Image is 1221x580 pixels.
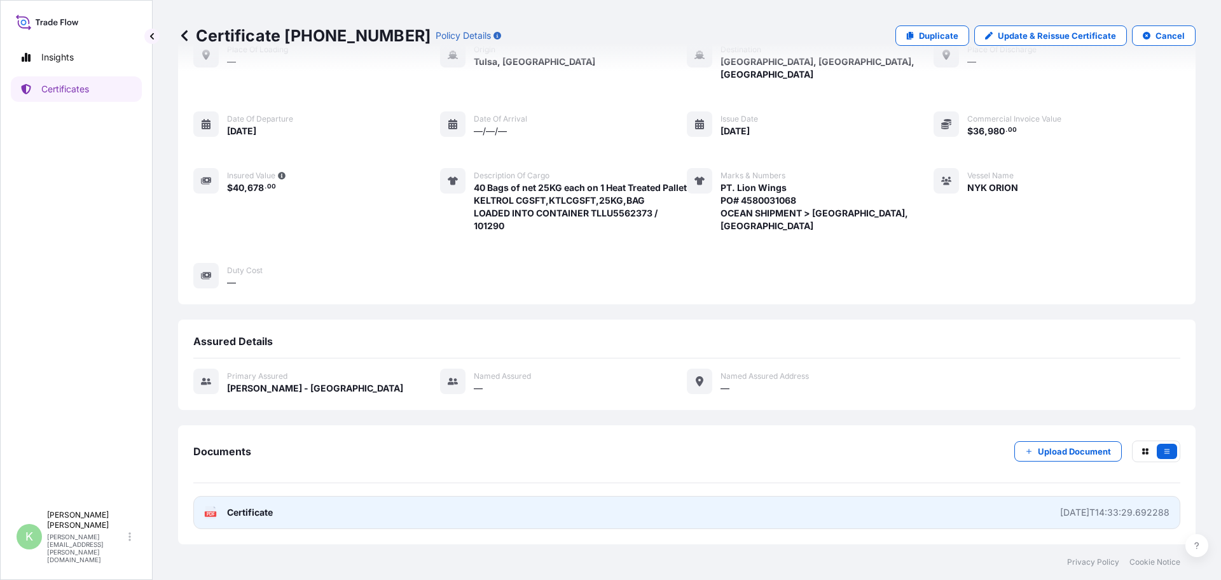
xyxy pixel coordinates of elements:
[25,530,33,543] span: K
[227,125,256,138] span: [DATE]
[721,181,934,232] span: PT. Lion Wings PO# 4580031068 OCEAN SHIPMENT > [GEOGRAPHIC_DATA], [GEOGRAPHIC_DATA]
[436,29,491,42] p: Policy Details
[193,496,1180,529] a: PDFCertificate[DATE]T14:33:29.692288
[1060,506,1169,519] div: [DATE]T14:33:29.692288
[721,382,729,395] span: —
[973,127,984,136] span: 36
[1132,25,1196,46] button: Cancel
[988,127,1005,136] span: 980
[41,83,89,95] p: Certificates
[1005,128,1007,132] span: .
[474,181,687,232] span: 40 Bags of net 25KG each on 1 Heat Treated Pallet KELTROL CGSFT,KTLCGSFT,25KG,BAG LOADED INTO CON...
[47,510,126,530] p: [PERSON_NAME] [PERSON_NAME]
[967,181,1018,194] span: NYK ORION
[721,371,809,381] span: Named Assured Address
[474,382,483,395] span: —
[474,114,527,124] span: Date of arrival
[11,45,142,70] a: Insights
[1067,557,1119,567] a: Privacy Policy
[474,171,549,181] span: Description of cargo
[227,276,236,289] span: —
[47,533,126,563] p: [PERSON_NAME][EMAIL_ADDRESS][PERSON_NAME][DOMAIN_NAME]
[721,171,785,181] span: Marks & Numbers
[998,29,1116,42] p: Update & Reissue Certificate
[474,371,531,381] span: Named Assured
[721,114,758,124] span: Issue Date
[227,506,273,519] span: Certificate
[967,171,1014,181] span: Vessel Name
[227,171,275,181] span: Insured Value
[984,127,988,136] span: ,
[247,183,264,192] span: 678
[227,265,263,276] span: Duty Cost
[11,76,142,102] a: Certificates
[1008,128,1017,132] span: 00
[178,25,431,46] p: Certificate [PHONE_NUMBER]
[974,25,1127,46] a: Update & Reissue Certificate
[919,29,958,42] p: Duplicate
[1014,441,1122,462] button: Upload Document
[265,185,266,189] span: .
[233,183,244,192] span: 40
[41,51,74,64] p: Insights
[227,382,403,395] span: [PERSON_NAME] - [GEOGRAPHIC_DATA]
[474,125,507,138] span: —/—/—
[1155,29,1185,42] p: Cancel
[207,512,215,516] text: PDF
[967,127,973,136] span: $
[1038,445,1111,458] p: Upload Document
[227,183,233,192] span: $
[227,371,287,381] span: Primary assured
[895,25,969,46] a: Duplicate
[193,445,251,458] span: Documents
[967,114,1061,124] span: Commercial Invoice Value
[244,183,247,192] span: ,
[227,114,293,124] span: Date of departure
[721,125,750,138] span: [DATE]
[1129,557,1180,567] a: Cookie Notice
[193,335,273,348] span: Assured Details
[267,185,276,189] span: 00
